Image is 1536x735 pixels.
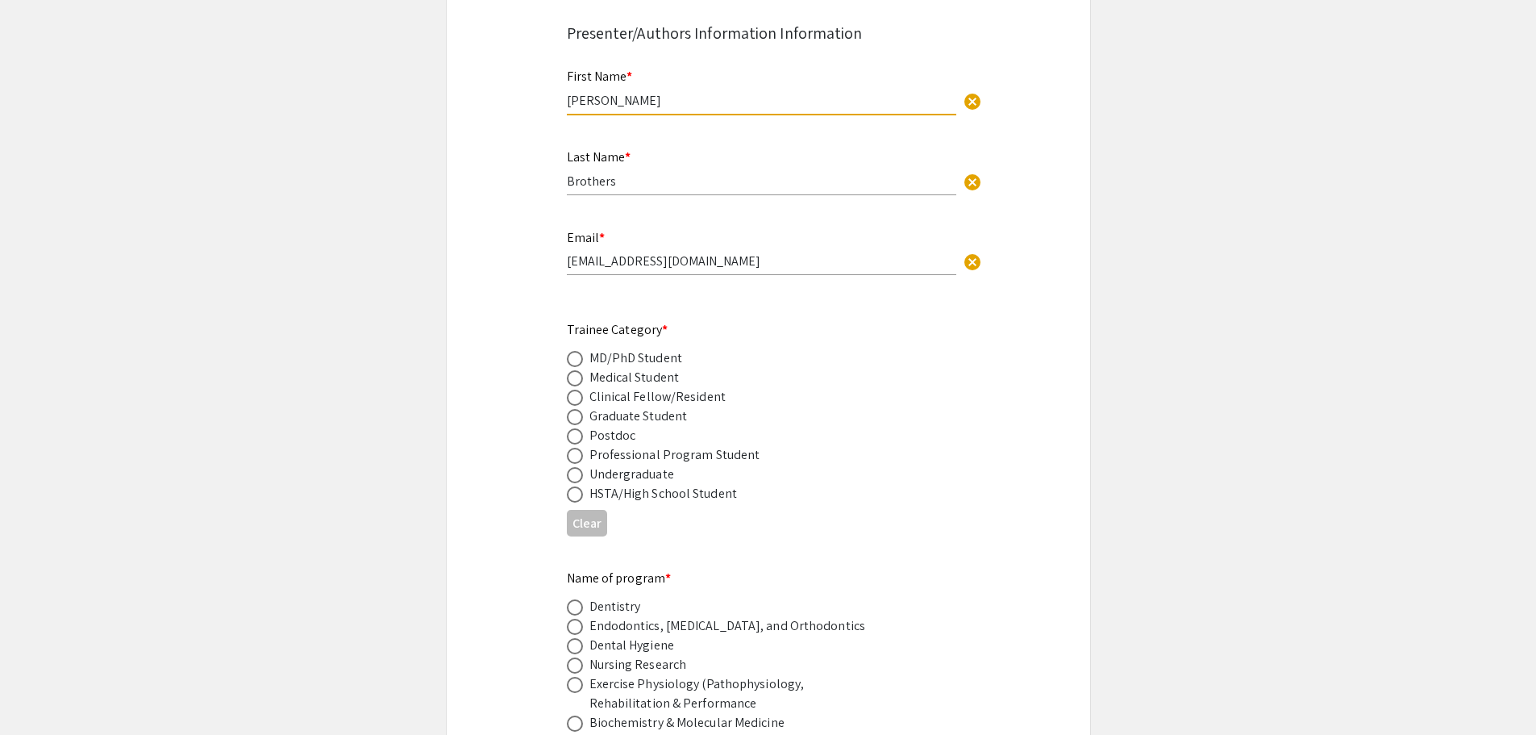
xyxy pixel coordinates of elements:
iframe: Chat [12,662,69,723]
div: Dental Hygiene [589,636,674,655]
button: Clear [956,245,989,278]
div: Undergraduate [589,465,674,484]
div: Clinical Fellow/Resident [589,387,726,407]
div: MD/PhD Student [589,349,682,368]
mat-label: Trainee Category [567,321,668,338]
button: Clear [567,510,607,537]
button: Clear [956,165,989,197]
div: Exercise Physiology (Pathophysiology, Rehabilitation & Performance [589,674,872,713]
div: Endodontics, [MEDICAL_DATA], and Orthodontics [589,616,866,636]
div: Professional Program Student [589,445,760,465]
div: Dentistry [589,597,641,616]
mat-label: Name of program [567,570,672,587]
div: Graduate Student [589,407,688,426]
div: Postdoc [589,426,636,445]
button: Clear [956,84,989,116]
div: Presenter/Authors Information Information [567,21,970,45]
input: Type Here [567,173,956,190]
input: Type Here [567,253,956,269]
span: cancel [963,92,982,111]
span: cancel [963,173,982,192]
mat-label: Last Name [567,148,631,165]
div: Nursing Research [589,655,687,674]
mat-label: Email [567,229,605,246]
div: HSTA/High School Student [589,484,737,503]
input: Type Here [567,92,956,109]
div: Biochemistry & Molecular Medicine [589,713,785,733]
span: cancel [963,253,982,272]
mat-label: First Name [567,68,632,85]
div: Medical Student [589,368,680,387]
